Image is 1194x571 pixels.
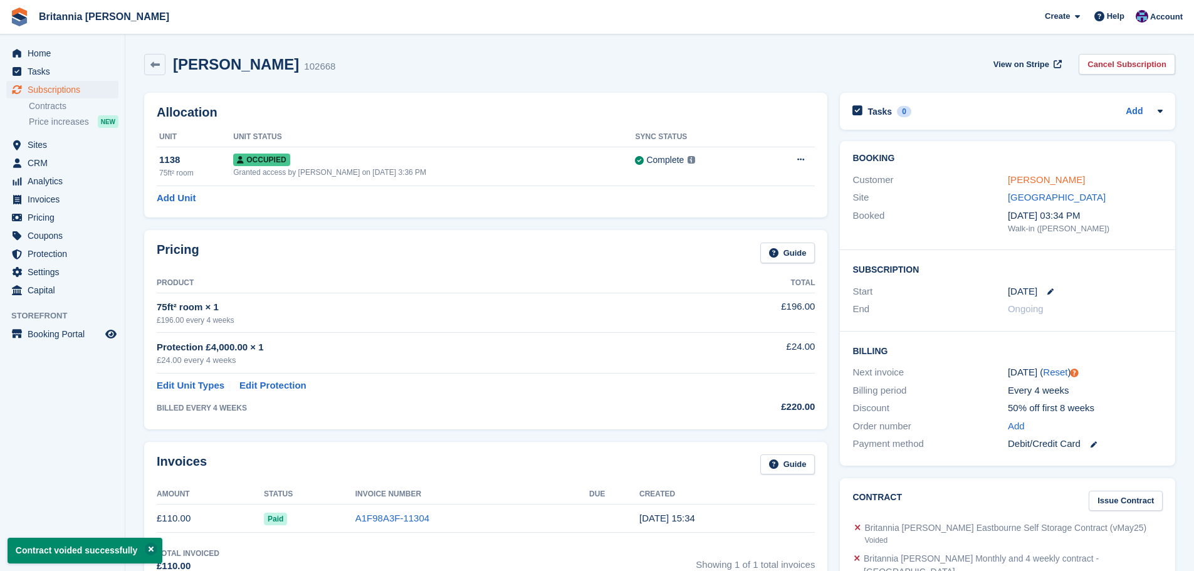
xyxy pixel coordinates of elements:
[1045,10,1070,23] span: Create
[852,173,1007,187] div: Customer
[635,127,760,147] th: Sync Status
[6,81,118,98] a: menu
[6,154,118,172] a: menu
[693,293,815,332] td: £196.00
[28,172,103,190] span: Analytics
[28,81,103,98] span: Subscriptions
[6,172,118,190] a: menu
[28,154,103,172] span: CRM
[28,245,103,263] span: Protection
[1126,105,1143,119] a: Add
[589,485,639,505] th: Due
[157,340,693,355] div: Protection £4,000.00 × 1
[1008,192,1106,202] a: [GEOGRAPHIC_DATA]
[28,45,103,62] span: Home
[103,327,118,342] a: Preview store
[159,153,233,167] div: 1138
[852,401,1007,416] div: Discount
[6,325,118,343] a: menu
[157,379,224,393] a: Edit Unit Types
[233,154,290,166] span: Occupied
[639,485,815,505] th: Created
[852,437,1007,451] div: Payment method
[157,454,207,475] h2: Invoices
[1008,401,1163,416] div: 50% off first 8 weeks
[28,63,103,80] span: Tasks
[6,136,118,154] a: menu
[852,365,1007,380] div: Next invoice
[34,6,174,27] a: Britannia [PERSON_NAME]
[1150,11,1183,23] span: Account
[693,273,815,293] th: Total
[173,56,299,73] h2: [PERSON_NAME]
[28,325,103,343] span: Booking Portal
[239,379,306,393] a: Edit Protection
[1069,367,1080,379] div: Tooltip anchor
[304,60,335,74] div: 102668
[693,400,815,414] div: £220.00
[6,63,118,80] a: menu
[993,58,1049,71] span: View on Stripe
[1136,10,1148,23] img: Becca Clark
[6,227,118,244] a: menu
[852,384,1007,398] div: Billing period
[1008,419,1025,434] a: Add
[1008,365,1163,380] div: [DATE] ( )
[6,263,118,281] a: menu
[852,419,1007,434] div: Order number
[28,136,103,154] span: Sites
[157,273,693,293] th: Product
[233,167,635,178] div: Granted access by [PERSON_NAME] on [DATE] 3:36 PM
[233,127,635,147] th: Unit Status
[852,263,1163,275] h2: Subscription
[1107,10,1124,23] span: Help
[1008,223,1163,235] div: Walk-in ([PERSON_NAME])
[157,243,199,263] h2: Pricing
[639,513,695,523] time: 2025-08-20 14:34:43 UTC
[157,300,693,315] div: 75ft² room × 1
[157,505,264,533] td: £110.00
[864,521,1146,535] div: Britannia [PERSON_NAME] Eastbourne Self Storage Contract (vMay25)
[646,154,684,167] div: Complete
[98,115,118,128] div: NEW
[897,106,911,117] div: 0
[1089,491,1163,511] a: Issue Contract
[1008,209,1163,223] div: [DATE] 03:34 PM
[157,315,693,326] div: £196.00 every 4 weeks
[760,243,815,263] a: Guide
[6,245,118,263] a: menu
[852,154,1163,164] h2: Booking
[28,263,103,281] span: Settings
[159,167,233,179] div: 75ft² room
[157,105,815,120] h2: Allocation
[1008,174,1085,185] a: [PERSON_NAME]
[760,454,815,475] a: Guide
[355,485,589,505] th: Invoice Number
[264,485,355,505] th: Status
[988,54,1064,75] a: View on Stripe
[1008,285,1037,299] time: 2025-08-20 00:00:00 UTC
[852,209,1007,235] div: Booked
[157,402,693,414] div: BILLED EVERY 4 WEEKS
[28,227,103,244] span: Coupons
[29,115,118,128] a: Price increases NEW
[1079,54,1175,75] a: Cancel Subscription
[1008,437,1163,451] div: Debit/Credit Card
[28,191,103,208] span: Invoices
[355,513,429,523] a: A1F98A3F-11304
[867,106,892,117] h2: Tasks
[28,209,103,226] span: Pricing
[11,310,125,322] span: Storefront
[693,333,815,374] td: £24.00
[10,8,29,26] img: stora-icon-8386f47178a22dfd0bd8f6a31ec36ba5ce8667c1dd55bd0f319d3a0aa187defe.svg
[6,209,118,226] a: menu
[1008,303,1044,314] span: Ongoing
[852,302,1007,317] div: End
[157,191,196,206] a: Add Unit
[852,344,1163,357] h2: Billing
[157,127,233,147] th: Unit
[29,100,118,112] a: Contracts
[264,513,287,525] span: Paid
[29,116,89,128] span: Price increases
[852,191,1007,205] div: Site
